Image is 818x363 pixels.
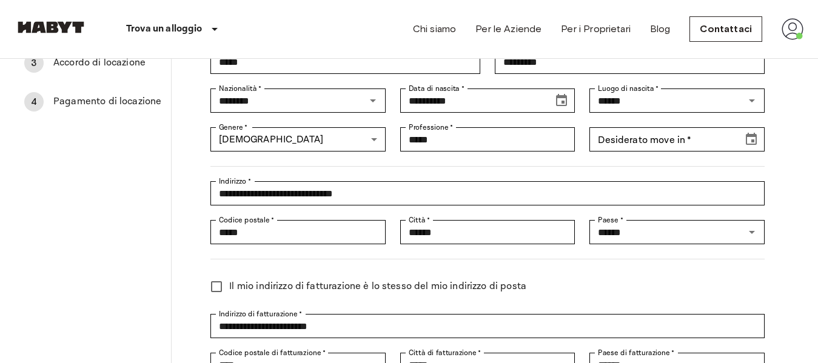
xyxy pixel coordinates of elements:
span: Pagamento di locazione [53,95,161,109]
div: Nome [210,50,480,74]
button: Choose date [739,127,763,152]
label: Città [409,215,430,225]
span: Il mio indirizzo di fatturazione è lo stesso del mio indirizzo di posta [229,279,526,294]
label: Nazionalità [219,83,261,94]
button: Open [364,92,381,109]
button: Choose date, selected date is May 7, 1963 [549,88,574,113]
label: Professione [409,122,453,133]
div: Indirizzo [210,181,765,205]
label: Città di fatturazione [409,347,481,358]
button: Open [743,224,760,241]
a: Chi siamo [413,22,456,36]
a: Per le Aziende [475,22,541,36]
div: Indirizzo di fatturazione [210,314,765,338]
div: Cognome [495,50,765,74]
label: Paese [598,215,623,225]
div: Professione [400,127,575,152]
button: Open [743,92,760,109]
label: Codice postale [219,215,275,225]
label: Indirizzo di fatturazione [219,308,302,319]
a: Contattaci [689,16,762,42]
div: Città [400,220,575,244]
a: Blog [650,22,671,36]
div: 4Pagamento di locazione [15,87,171,116]
div: 4 [24,92,44,112]
div: [DEMOGRAPHIC_DATA] [210,127,386,152]
p: Trova un alloggio [126,22,203,36]
img: avatar [782,18,803,40]
div: 3Accordo di locazione [15,48,171,78]
a: Per i Proprietari [561,22,631,36]
img: Habyt [15,21,87,33]
span: Accordo di locazione [53,56,161,70]
div: 3 [24,53,44,73]
label: Genere [219,122,247,133]
label: Indirizzo [219,176,251,187]
label: Data di nascita [409,83,464,94]
label: Luogo di nascita [598,83,659,94]
div: Codice postale [210,220,386,244]
label: Codice postale di fatturazione [219,347,326,358]
label: Paese di fatturazione [598,347,674,358]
